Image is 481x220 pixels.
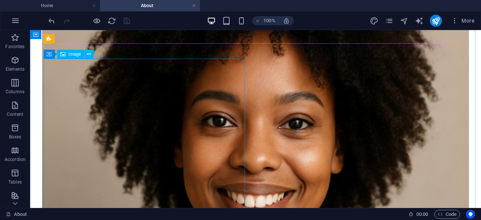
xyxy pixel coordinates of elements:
h6: 100% [263,16,275,25]
button: publish [430,15,442,27]
iframe: To enrich screen reader interactions, please activate Accessibility in Grammarly extension settings [30,30,481,208]
p: Columns [6,89,24,95]
p: Elements [6,66,25,72]
button: text_generator [415,16,424,25]
button: 100% [252,16,279,25]
p: Accordion [5,156,26,162]
i: Pages (Ctrl+Alt+S) [385,17,393,25]
button: Code [434,210,460,219]
h4: About [100,2,200,10]
i: Design (Ctrl+Alt+Y) [370,17,378,25]
button: navigator [400,16,409,25]
i: Navigator [400,17,408,25]
span: Image [68,52,81,56]
button: Usercentrics [466,210,475,219]
button: Click here to leave preview mode and continue editing [92,16,101,25]
span: : [422,211,423,217]
button: undo [47,16,56,25]
i: AI Writer [415,17,424,25]
a: Click to cancel selection. Double-click to open Pages [6,210,27,219]
i: On resize automatically adjust zoom level to fit chosen device. [283,17,290,24]
span: Code [438,210,457,219]
button: pages [385,16,394,25]
button: More [448,15,478,27]
h6: Session time [408,210,428,219]
span: 00 00 [416,210,428,219]
p: Favorites [5,44,24,50]
button: design [370,16,379,25]
button: reload [107,16,116,25]
i: Publish [431,17,440,25]
p: Content [7,111,23,117]
span: More [451,17,475,24]
p: Boxes [9,134,21,140]
p: Tables [8,179,22,185]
